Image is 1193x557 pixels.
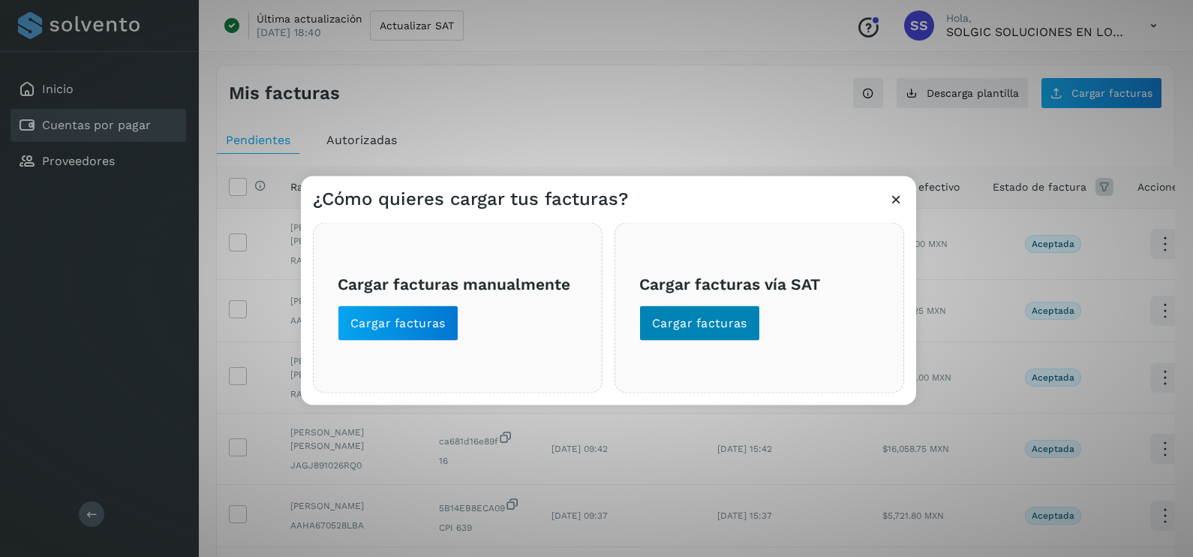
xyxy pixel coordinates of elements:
h3: Cargar facturas manualmente [338,274,578,293]
button: Cargar facturas [338,306,458,342]
span: Cargar facturas [652,315,747,332]
button: Cargar facturas [639,306,760,342]
span: Cargar facturas [350,315,446,332]
h3: ¿Cómo quieres cargar tus facturas? [313,188,628,210]
h3: Cargar facturas vía SAT [639,274,879,293]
